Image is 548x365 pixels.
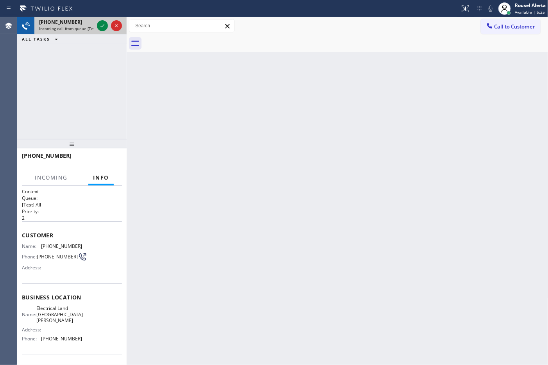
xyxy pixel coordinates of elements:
span: [PHONE_NUMBER] [22,152,72,159]
h1: Context [22,188,122,195]
span: Address: [22,327,43,333]
span: [PHONE_NUMBER] [37,254,78,260]
span: Phone: [22,254,37,260]
input: Search [129,20,234,32]
button: Reject [111,20,122,31]
h2: Queue: [22,195,122,201]
span: Call to Customer [494,23,535,30]
span: [PHONE_NUMBER] [41,336,82,342]
span: Name: [22,312,36,317]
span: Phone: [22,336,41,342]
button: Mute [485,3,496,14]
button: Info [88,170,114,185]
span: Available | 5:25 [515,9,545,15]
span: [PHONE_NUMBER] [39,19,82,25]
span: Business location [22,294,122,301]
h2: Priority: [22,208,122,215]
span: Address: [22,265,43,271]
button: Call to Customer [481,19,541,34]
span: [PHONE_NUMBER] [41,243,82,249]
p: 2 [22,215,122,221]
span: Customer [22,231,122,239]
button: ALL TASKS [17,34,66,44]
span: ALL TASKS [22,36,50,42]
button: Accept [97,20,108,31]
span: Incoming call from queue [Test] All [39,26,104,31]
div: Rousel Alerta [515,2,546,9]
span: Incoming [35,174,68,181]
span: Info [93,174,109,181]
span: Electrical Land [GEOGRAPHIC_DATA][PERSON_NAME] [36,305,83,323]
button: Incoming [30,170,72,185]
p: [Test] All [22,201,122,208]
span: Name: [22,243,41,249]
